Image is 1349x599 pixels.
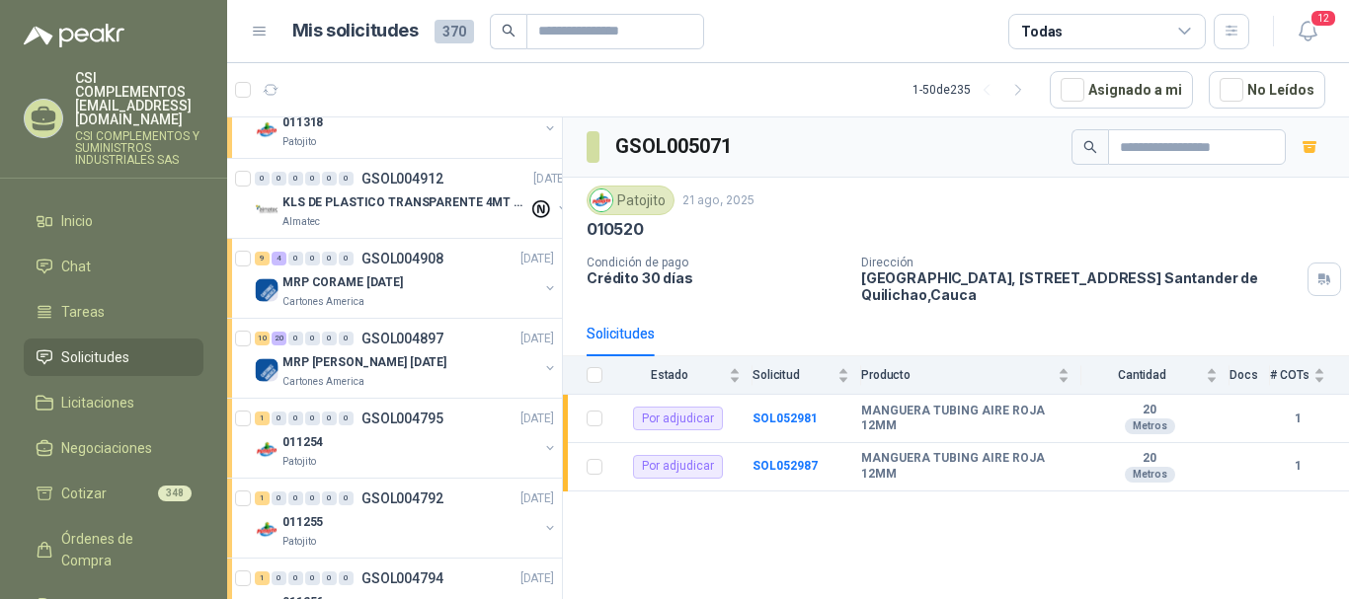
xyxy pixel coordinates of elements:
[282,294,364,310] p: Cartones America
[272,491,286,505] div: 0
[24,429,203,467] a: Negociaciones
[288,412,303,425] div: 0
[255,172,270,186] div: 0
[305,252,320,265] div: 0
[753,412,818,425] a: SOL052981
[361,172,443,186] p: GSOL004912
[435,20,474,43] span: 370
[322,252,337,265] div: 0
[520,489,554,508] p: [DATE]
[633,407,723,430] div: Por adjudicar
[591,189,612,211] img: Company Logo
[24,202,203,240] a: Inicio
[24,338,203,376] a: Solicitudes
[255,167,571,230] a: 0 0 0 0 0 0 GSOL004912[DATE] Company LogoKLS DE PLASTICO TRANSPARENTE 4MT CAL 4 Y CINTA TRAAlmatec
[292,17,419,45] h1: Mis solicitudes
[1081,368,1202,382] span: Cantidad
[1309,9,1337,28] span: 12
[520,410,554,428] p: [DATE]
[1125,467,1175,483] div: Metros
[753,459,818,473] b: SOL052987
[255,487,558,550] a: 1 0 0 0 0 0 GSOL004792[DATE] Company Logo011255Patojito
[288,252,303,265] div: 0
[1050,71,1193,109] button: Asignado a mi
[305,412,320,425] div: 0
[753,356,861,395] th: Solicitud
[282,534,316,550] p: Patojito
[1270,356,1349,395] th: # COTs
[1209,71,1325,109] button: No Leídos
[61,210,93,232] span: Inicio
[24,248,203,285] a: Chat
[255,571,270,585] div: 1
[282,454,316,470] p: Patojito
[322,571,337,585] div: 0
[75,130,203,166] p: CSI COMPLEMENTOS Y SUMINISTROS INDUSTRIALES SAS
[255,491,270,505] div: 1
[633,455,723,479] div: Por adjudicar
[255,407,558,470] a: 1 0 0 0 0 0 GSOL004795[DATE] Company Logo011254Patojito
[502,24,516,37] span: search
[305,491,320,505] div: 0
[587,269,845,286] p: Crédito 30 días
[282,214,320,230] p: Almatec
[913,74,1034,106] div: 1 - 50 de 235
[282,513,323,532] p: 011255
[587,186,674,215] div: Patojito
[255,247,558,310] a: 9 4 0 0 0 0 GSOL004908[DATE] Company LogoMRP CORAME [DATE]Cartones America
[1270,410,1325,428] b: 1
[339,571,354,585] div: 0
[282,113,323,132] p: 011318
[61,483,107,504] span: Cotizar
[339,172,354,186] div: 0
[75,71,203,126] p: CSI COMPLEMENTOS [EMAIL_ADDRESS][DOMAIN_NAME]
[587,256,845,269] p: Condición de pago
[282,134,316,150] p: Patojito
[305,571,320,585] div: 0
[1081,451,1218,467] b: 20
[861,256,1300,269] p: Dirección
[305,172,320,186] div: 0
[1270,368,1309,382] span: # COTs
[305,332,320,345] div: 0
[339,252,354,265] div: 0
[322,172,337,186] div: 0
[24,24,124,47] img: Logo peakr
[339,412,354,425] div: 0
[861,451,1070,482] b: MANGUERA TUBING AIRE ROJA 12MM
[272,571,286,585] div: 0
[1021,21,1063,42] div: Todas
[282,273,403,292] p: MRP CORAME [DATE]
[361,412,443,425] p: GSOL004795
[24,384,203,421] a: Licitaciones
[587,219,644,240] p: 010520
[61,256,91,277] span: Chat
[520,250,554,268] p: [DATE]
[282,193,528,212] p: KLS DE PLASTICO TRANSPARENTE 4MT CAL 4 Y CINTA TRA
[255,327,558,390] a: 10 20 0 0 0 0 GSOL004897[DATE] Company LogoMRP [PERSON_NAME] [DATE]Cartones America
[272,252,286,265] div: 4
[61,437,152,459] span: Negociaciones
[614,368,725,382] span: Estado
[24,520,203,579] a: Órdenes de Compra
[361,332,443,345] p: GSOL004897
[61,346,129,368] span: Solicitudes
[615,131,735,162] h3: GSOL005071
[361,252,443,265] p: GSOL004908
[1230,356,1270,395] th: Docs
[520,330,554,348] p: [DATE]
[282,433,323,452] p: 011254
[255,518,278,542] img: Company Logo
[255,198,278,222] img: Company Logo
[272,172,286,186] div: 0
[255,252,270,265] div: 9
[322,412,337,425] div: 0
[24,293,203,331] a: Tareas
[255,87,558,150] a: 0 0 0 0 0 0 GSOL004924[DATE] Company Logo011318Patojito
[24,475,203,512] a: Cotizar348
[1125,418,1175,434] div: Metros
[255,438,278,462] img: Company Logo
[1270,457,1325,476] b: 1
[322,491,337,505] div: 0
[339,491,354,505] div: 0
